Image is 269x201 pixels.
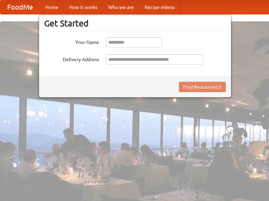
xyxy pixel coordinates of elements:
[103,0,139,14] a: Who we are
[0,0,40,14] a: FoodMe
[44,37,99,46] label: Your Name
[139,0,180,14] a: Recipe videos
[40,0,64,14] a: Home
[44,18,226,29] h3: Get Started
[179,82,226,92] button: Find Restaurants!
[44,54,99,63] label: Delivery Address
[64,0,103,14] a: How it works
